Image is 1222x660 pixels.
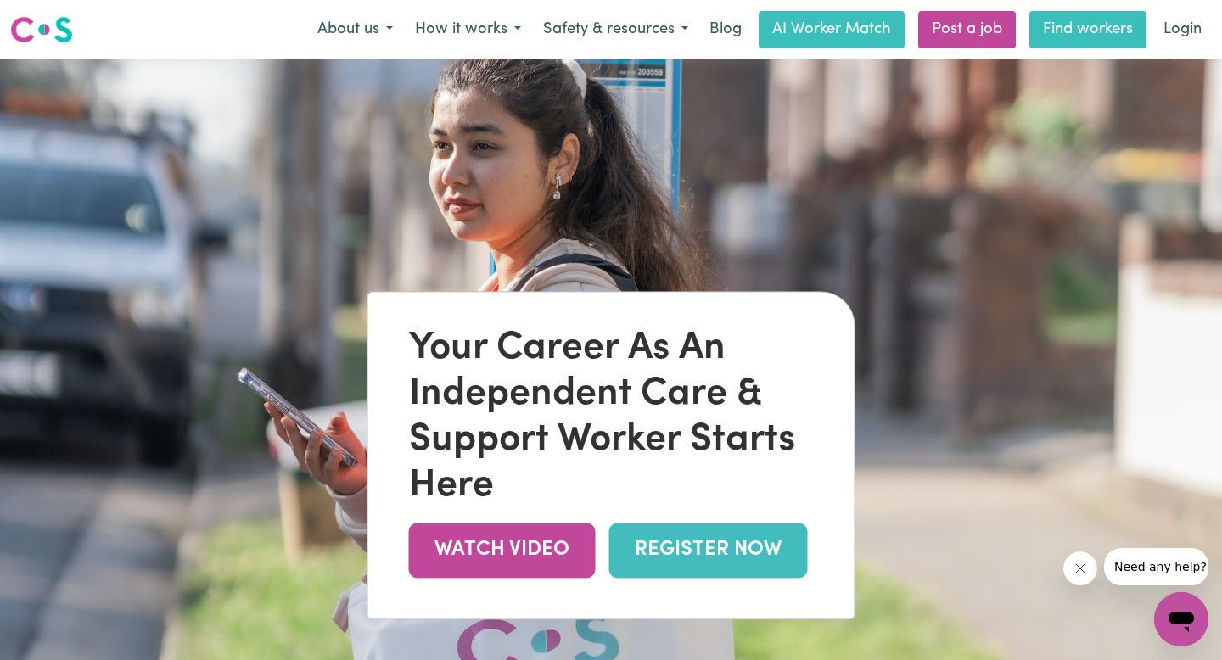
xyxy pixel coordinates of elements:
a: Find workers [1029,11,1146,48]
a: AI Worker Match [759,11,905,48]
a: Blog [699,11,752,48]
a: REGISTER NOW [609,523,808,578]
iframe: Message from company [1104,548,1208,585]
a: WATCH VIDEO [409,523,596,578]
iframe: Close message [1063,551,1097,585]
button: How it works [404,12,532,48]
button: Safety & resources [532,12,699,48]
a: Careseekers logo [10,10,73,49]
iframe: Button to launch messaging window [1154,592,1208,646]
a: Post a job [918,11,1016,48]
div: Your Career As An Independent Care & Support Worker Starts Here [409,326,814,509]
img: Careseekers logo [10,14,73,45]
a: Login [1153,11,1212,48]
button: About us [306,12,404,48]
